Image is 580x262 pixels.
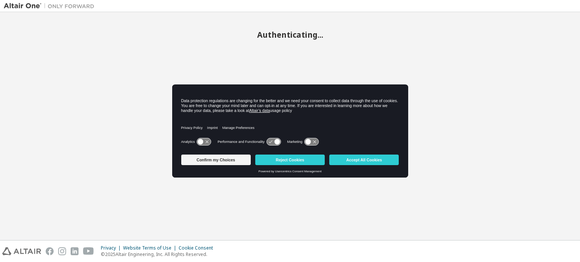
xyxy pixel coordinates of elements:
h2: Authenticating... [4,30,576,40]
div: Cookie Consent [179,245,217,251]
img: altair_logo.svg [2,247,41,255]
div: Privacy [101,245,123,251]
img: Altair One [4,2,98,10]
img: instagram.svg [58,247,66,255]
img: facebook.svg [46,247,54,255]
div: Website Terms of Use [123,245,179,251]
img: youtube.svg [83,247,94,255]
p: © 2025 Altair Engineering, Inc. All Rights Reserved. [101,251,217,257]
img: linkedin.svg [71,247,79,255]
